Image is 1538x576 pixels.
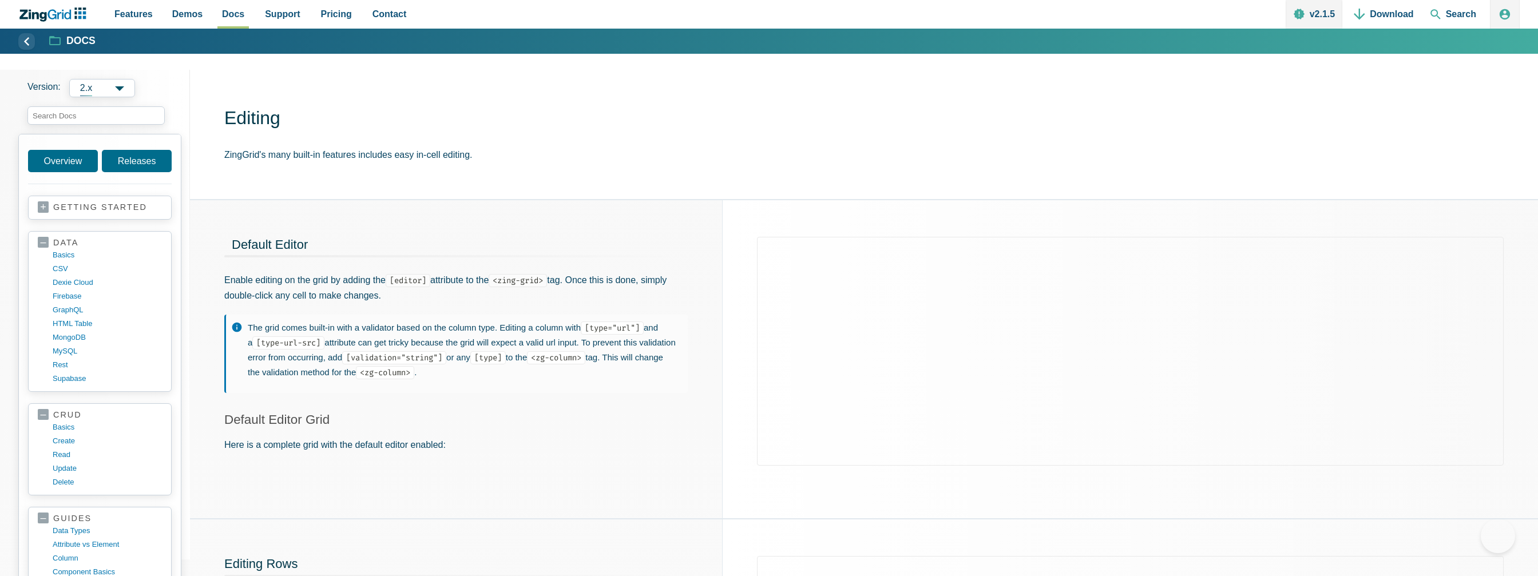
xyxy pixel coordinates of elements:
a: MySQL [53,344,162,358]
code: <zg-column> [527,351,585,364]
a: Overview [28,150,98,172]
code: [type-url-src] [252,336,324,349]
span: Default Editor [232,237,308,252]
input: search input [27,106,165,125]
a: delete [53,475,162,489]
label: Versions [27,79,181,97]
span: Docs [222,6,244,22]
span: Demos [172,6,203,22]
a: read [53,448,162,462]
code: [type] [470,351,506,364]
p: The grid comes built-in with a validator based on the column type. Editing a column with and a at... [248,320,676,379]
p: ZingGrid's many built-in features includes easy in-cell editing. [224,147,1520,162]
a: basics [53,420,162,434]
p: Enable editing on the grid by adding the attribute to the tag. Once this is done, simply double-c... [224,272,688,303]
a: CSV [53,262,162,276]
a: guides [38,513,162,524]
p: Here is a complete grid with the default editor enabled: [224,437,688,452]
a: Editing Rows [224,557,298,571]
a: update [53,462,162,475]
a: MongoDB [53,331,162,344]
a: Default Editor Grid [224,412,330,427]
h1: Editing [224,106,1520,132]
a: GraphQL [53,303,162,317]
span: Support [265,6,300,22]
iframe: Demo loaded in iFrame [757,237,1504,466]
a: create [53,434,162,448]
code: <zing-grid> [489,274,547,287]
a: getting started [38,202,162,213]
a: Docs [50,34,96,48]
a: data [38,237,162,248]
a: crud [38,410,162,420]
span: Version: [27,79,61,97]
a: data types [53,524,162,538]
code: [type="url"] [581,321,644,335]
a: Attribute vs Element [53,538,162,551]
a: dexie cloud [53,276,162,289]
a: Releases [102,150,172,172]
code: <zg-column> [356,366,414,379]
a: ZingChart Logo. Click to return to the homepage [18,7,92,22]
a: firebase [53,289,162,303]
code: [editor] [386,274,430,287]
a: rest [53,358,162,372]
code: [validation="string"] [342,351,446,364]
a: basics [53,248,162,262]
strong: Docs [66,36,96,46]
span: Features [114,6,153,22]
a: column [53,551,162,565]
a: HTML table [53,317,162,331]
span: Pricing [321,6,352,22]
a: supabase [53,372,162,386]
span: Contact [372,6,407,22]
iframe: Help Scout Beacon - Open [1481,519,1515,553]
a: Default Editor [217,185,681,253]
